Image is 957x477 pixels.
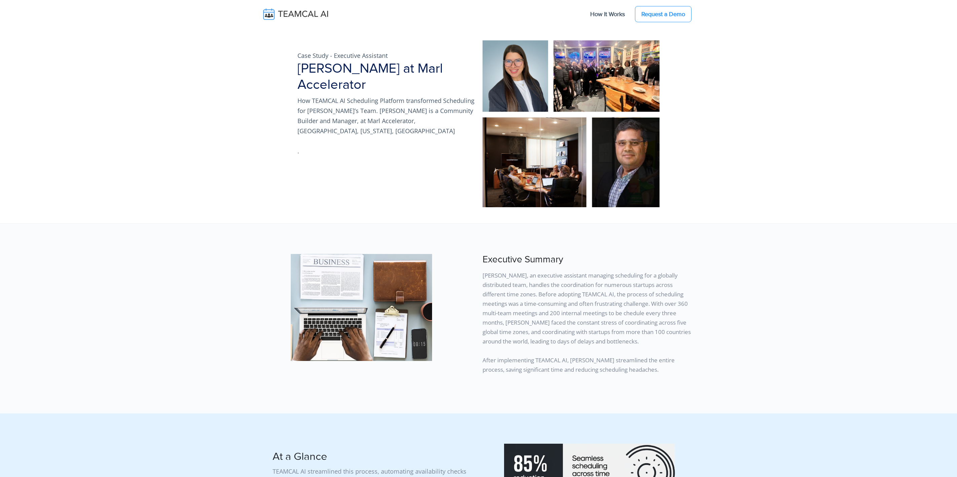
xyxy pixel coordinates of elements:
p: Case Study - Executive Assistant [297,50,474,61]
img: pic [291,254,432,361]
p: How TEAMCAL AI Scheduling Platform transformed Scheduling for [PERSON_NAME]’s Team. [PERSON_NAME]... [297,96,474,136]
p: [PERSON_NAME], an executive assistant managing scheduling for a globally distributed team, handle... [483,268,697,374]
p: . [297,146,474,156]
a: Request a Demo [635,6,692,22]
h2: At a Glance [273,450,474,463]
img: pic [483,40,660,207]
a: How It Works [583,7,632,21]
h3: Executive Summary [483,254,697,265]
h1: [PERSON_NAME] at Marl Accelerator [297,61,474,93]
